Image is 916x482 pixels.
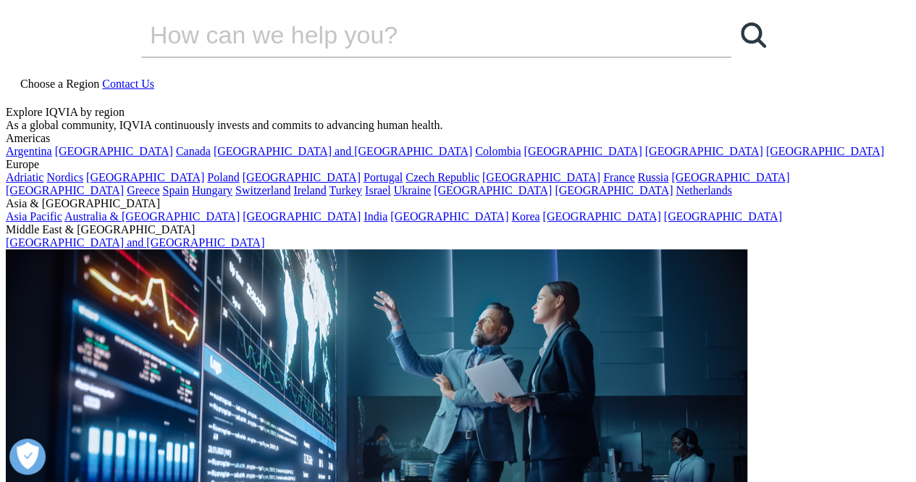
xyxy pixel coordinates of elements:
[6,145,52,157] a: Argentina
[207,171,239,183] a: Poland
[542,210,660,223] a: [GEOGRAPHIC_DATA]
[676,184,731,196] a: Netherlands
[192,184,232,196] a: Hungary
[406,171,479,183] a: Czech Republic
[64,210,240,223] a: Australia & [GEOGRAPHIC_DATA]
[235,184,290,196] a: Switzerland
[243,210,361,223] a: [GEOGRAPHIC_DATA]
[6,197,910,210] div: Asia & [GEOGRAPHIC_DATA]
[364,171,403,183] a: Portugal
[329,184,362,196] a: Turkey
[524,145,642,157] a: [GEOGRAPHIC_DATA]
[86,171,204,183] a: [GEOGRAPHIC_DATA]
[141,13,690,57] input: Search
[293,184,326,196] a: Ireland
[766,145,884,157] a: [GEOGRAPHIC_DATA]
[638,171,669,183] a: Russia
[162,184,188,196] a: Spain
[6,119,910,132] div: As a global community, IQVIA continuously invests and commits to advancing human health.
[511,210,539,223] a: Korea
[20,78,99,90] span: Choose a Region
[671,171,789,183] a: [GEOGRAPHIC_DATA]
[9,439,46,475] button: Abrir preferencias
[6,236,264,249] a: [GEOGRAPHIC_DATA] and [GEOGRAPHIC_DATA]
[6,106,910,119] div: Explore IQVIA by region
[390,210,508,223] a: [GEOGRAPHIC_DATA]
[46,171,83,183] a: Nordics
[55,145,173,157] a: [GEOGRAPHIC_DATA]
[364,210,387,223] a: India
[214,145,472,157] a: [GEOGRAPHIC_DATA] and [GEOGRAPHIC_DATA]
[741,22,766,48] svg: Search
[555,184,673,196] a: [GEOGRAPHIC_DATA]
[482,171,600,183] a: [GEOGRAPHIC_DATA]
[6,184,124,196] a: [GEOGRAPHIC_DATA]
[6,171,43,183] a: Adriatic
[6,223,910,236] div: Middle East & [GEOGRAPHIC_DATA]
[176,145,211,157] a: Canada
[645,145,763,157] a: [GEOGRAPHIC_DATA]
[6,158,910,171] div: Europe
[102,78,154,90] a: Contact Us
[243,171,361,183] a: [GEOGRAPHIC_DATA]
[6,210,62,223] a: Asia Pacific
[434,184,552,196] a: [GEOGRAPHIC_DATA]
[6,132,910,145] div: Americas
[365,184,391,196] a: Israel
[127,184,159,196] a: Greece
[394,184,432,196] a: Ukraine
[475,145,521,157] a: Colombia
[603,171,635,183] a: France
[664,210,782,223] a: [GEOGRAPHIC_DATA]
[731,13,775,57] a: Search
